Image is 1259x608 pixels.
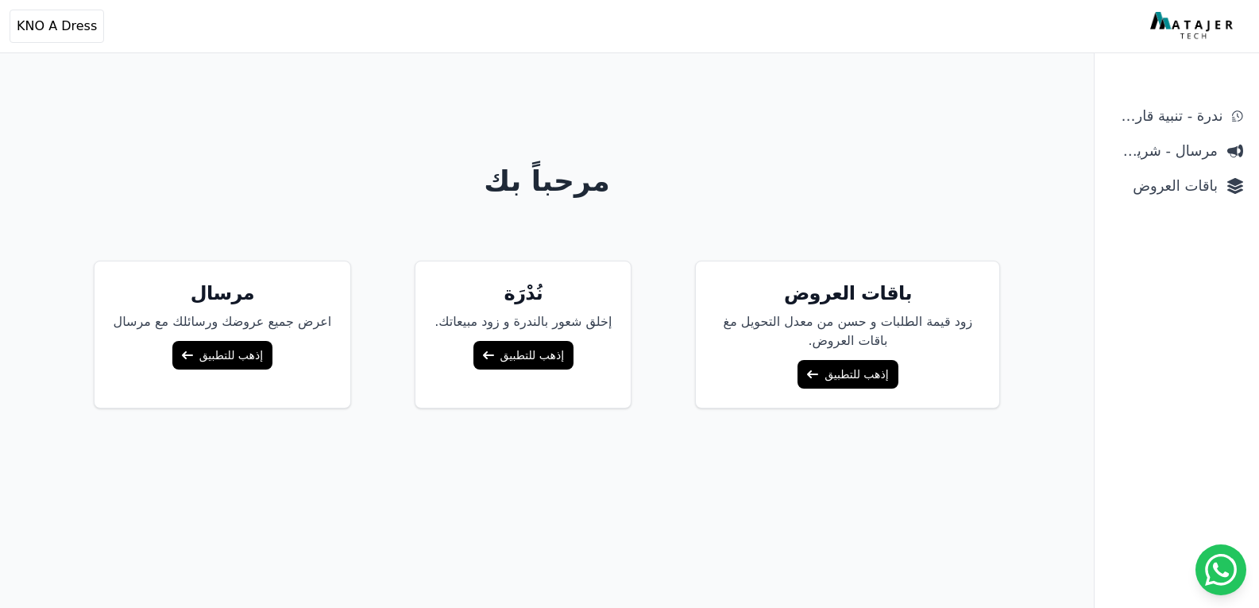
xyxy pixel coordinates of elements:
[1110,175,1218,197] span: باقات العروض
[473,341,574,370] a: إذهب للتطبيق
[114,281,332,306] h5: مرسال
[1150,12,1237,41] img: MatajerTech Logo
[715,312,980,350] p: زود قيمة الطلبات و حسن من معدل التحويل مغ باقات العروض.
[172,341,272,370] a: إذهب للتطبيق
[1110,105,1222,127] span: ندرة - تنبية قارب علي النفاذ
[434,312,612,331] p: إخلق شعور بالندرة و زود مبيعاتك.
[17,17,97,36] span: KNO A Dress
[797,360,898,389] a: إذهب للتطبيق
[10,10,104,43] button: KNO A Dress
[715,281,980,306] h5: باقات العروض
[434,281,612,306] h5: نُدْرَة
[1110,140,1218,162] span: مرسال - شريط دعاية
[114,312,332,331] p: اعرض جميع عروضك ورسائلك مع مرسال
